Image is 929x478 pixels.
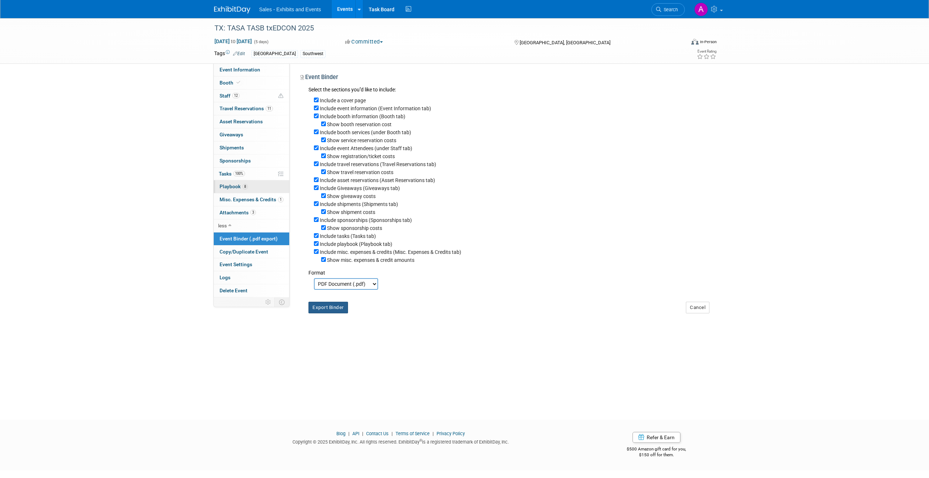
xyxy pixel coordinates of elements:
a: Asset Reservations [214,115,289,128]
span: Copy/Duplicate Event [220,249,268,255]
label: Include shipments (Shipments tab) [320,201,398,207]
label: Include event information (Event Information tab) [320,106,431,111]
span: [GEOGRAPHIC_DATA], [GEOGRAPHIC_DATA] [520,40,610,45]
label: Include asset reservations (Asset Reservations tab) [320,177,435,183]
span: Logs [220,275,230,280]
span: | [431,431,435,436]
label: Show shipment costs [327,209,375,215]
span: 1 [278,197,283,202]
span: Shipments [220,145,244,151]
img: Albert Martinez [694,3,708,16]
label: Show registration/ticket costs [327,153,395,159]
a: Copy/Duplicate Event [214,246,289,258]
span: Asset Reservations [220,119,263,124]
span: Booth [220,80,242,86]
span: Sales - Exhibits and Events [259,7,321,12]
label: Include booth information (Booth tab) [320,114,405,119]
span: 100% [233,171,245,176]
i: Booth reservation complete [237,81,240,85]
a: Shipments [214,141,289,154]
div: Event Format [642,38,717,49]
label: Include booth services (under Booth tab) [320,129,411,135]
span: Playbook [220,184,248,189]
sup: ® [420,438,422,442]
span: Delete Event [220,288,247,293]
span: Staff [220,93,240,99]
label: Include event Attendees (under Staff tab) [320,145,412,151]
span: Attachments [220,210,256,215]
div: TX: TASA TASB txEDCON 2025 [212,22,674,35]
div: $150 off for them. [598,452,715,458]
span: Search [661,7,678,12]
a: Tasks100% [214,168,289,180]
span: Travel Reservations [220,106,273,111]
label: Include Giveaways (Giveaways tab) [320,185,400,191]
label: Include sponsorships (Sponsorships tab) [320,217,412,223]
a: Sponsorships [214,154,289,167]
span: Misc. Expenses & Credits [220,197,283,202]
a: Logs [214,271,289,284]
div: Format [308,264,709,276]
span: 8 [242,184,248,189]
div: In-Person [700,39,717,45]
a: Misc. Expenses & Credits1 [214,193,289,206]
span: | [347,431,351,436]
span: [DATE] [DATE] [214,38,252,45]
label: Include tasks (Tasks tab) [320,233,376,239]
td: Tags [214,50,245,58]
span: Event Settings [220,261,252,267]
label: Show misc. expenses & credit amounts [327,257,414,263]
td: Toggle Event Tabs [275,297,290,307]
a: Privacy Policy [437,431,465,436]
div: Event Rating [697,50,716,53]
a: Event Binder (.pdf export) [214,232,289,245]
a: API [352,431,359,436]
button: Committed [343,38,386,46]
div: [GEOGRAPHIC_DATA] [251,50,298,58]
label: Show sponsorship costs [327,225,382,231]
span: Event Information [220,67,260,73]
span: | [360,431,365,436]
span: | [390,431,394,436]
td: Personalize Event Tab Strip [262,297,275,307]
a: Search [651,3,685,16]
span: to [230,38,237,44]
div: $500 Amazon gift card for you, [598,441,715,458]
div: Event Binder [300,73,709,84]
label: Show travel reservation costs [327,169,393,175]
span: 3 [250,210,256,215]
a: Giveaways [214,128,289,141]
span: Giveaways [220,132,243,137]
a: Blog [336,431,345,436]
label: Include playbook (Playbook tab) [320,241,392,247]
button: Export Binder [308,302,348,313]
span: Event Binder (.pdf export) [220,236,278,242]
a: Edit [233,51,245,56]
label: Show booth reservation cost [327,121,392,127]
a: Travel Reservations11 [214,102,289,115]
a: Event Information [214,63,289,76]
span: Tasks [219,171,245,177]
span: Potential Scheduling Conflict -- at least one attendee is tagged in another overlapping event. [278,93,283,99]
a: less [214,219,289,232]
img: Format-Inperson.png [691,39,699,45]
label: Include a cover page [320,98,366,103]
a: Staff12 [214,90,289,102]
a: Terms of Service [396,431,430,436]
a: Delete Event [214,284,289,297]
div: Copyright © 2025 ExhibitDay, Inc. All rights reserved. ExhibitDay is a registered trademark of Ex... [214,437,587,445]
span: 11 [266,106,273,111]
div: Southwest [300,50,326,58]
label: Include travel reservations (Travel Reservations tab) [320,161,436,167]
label: Show service reservation costs [327,137,396,143]
span: less [218,223,227,228]
img: ExhibitDay [214,6,250,13]
a: Playbook8 [214,180,289,193]
a: Contact Us [366,431,389,436]
a: Booth [214,77,289,89]
a: Event Settings [214,258,289,271]
a: Refer & Earn [633,432,680,443]
span: Sponsorships [220,158,251,164]
span: 12 [232,93,240,98]
label: Show giveaway costs [327,193,376,199]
